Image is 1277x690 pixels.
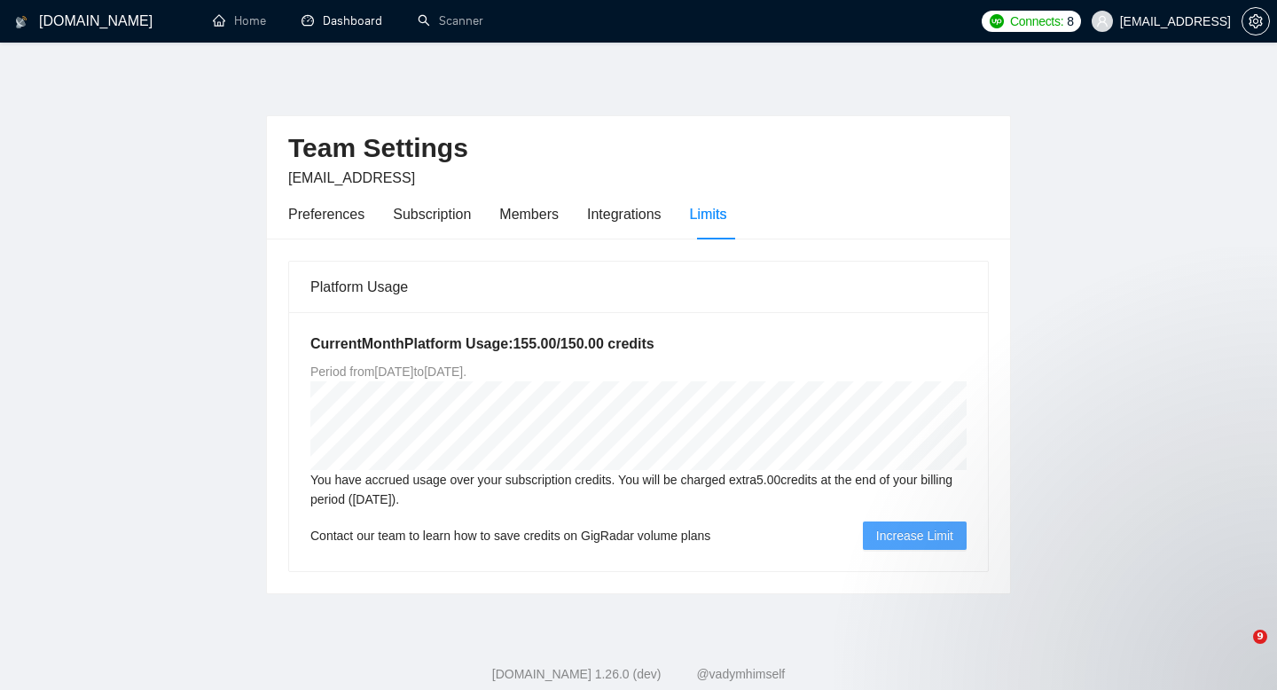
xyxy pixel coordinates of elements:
span: Contact our team to learn how to save credits on GigRadar volume plans [310,526,710,545]
a: dashboardDashboard [302,13,382,28]
a: @vadymhimself [696,667,785,681]
div: Subscription [393,203,471,225]
div: Limits [690,203,727,225]
div: Integrations [587,203,662,225]
span: Connects: [1010,12,1063,31]
span: Period from [DATE] to [DATE] . [310,365,466,379]
span: 8 [1067,12,1074,31]
span: Increase Limit [876,526,953,545]
h2: Team Settings [288,130,989,167]
span: 9 [1253,630,1267,644]
span: user [1096,15,1109,27]
a: homeHome [213,13,266,28]
img: upwork-logo.png [990,14,1004,28]
button: Increase Limit [863,521,967,550]
span: [EMAIL_ADDRESS] [288,170,415,185]
div: You have accrued usage over your subscription credits. You will be charged extra 5.00 credits at ... [310,470,967,509]
img: logo [15,8,27,36]
div: Platform Usage [310,262,967,312]
a: [DOMAIN_NAME] 1.26.0 (dev) [492,667,662,681]
iframe: Intercom live chat [1217,630,1259,672]
span: setting [1242,14,1269,28]
div: Members [499,203,559,225]
button: setting [1242,7,1270,35]
a: searchScanner [418,13,483,28]
div: Preferences [288,203,364,225]
a: setting [1242,14,1270,28]
h5: Current Month Platform Usage: 155.00 / 150.00 credits [310,333,967,355]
